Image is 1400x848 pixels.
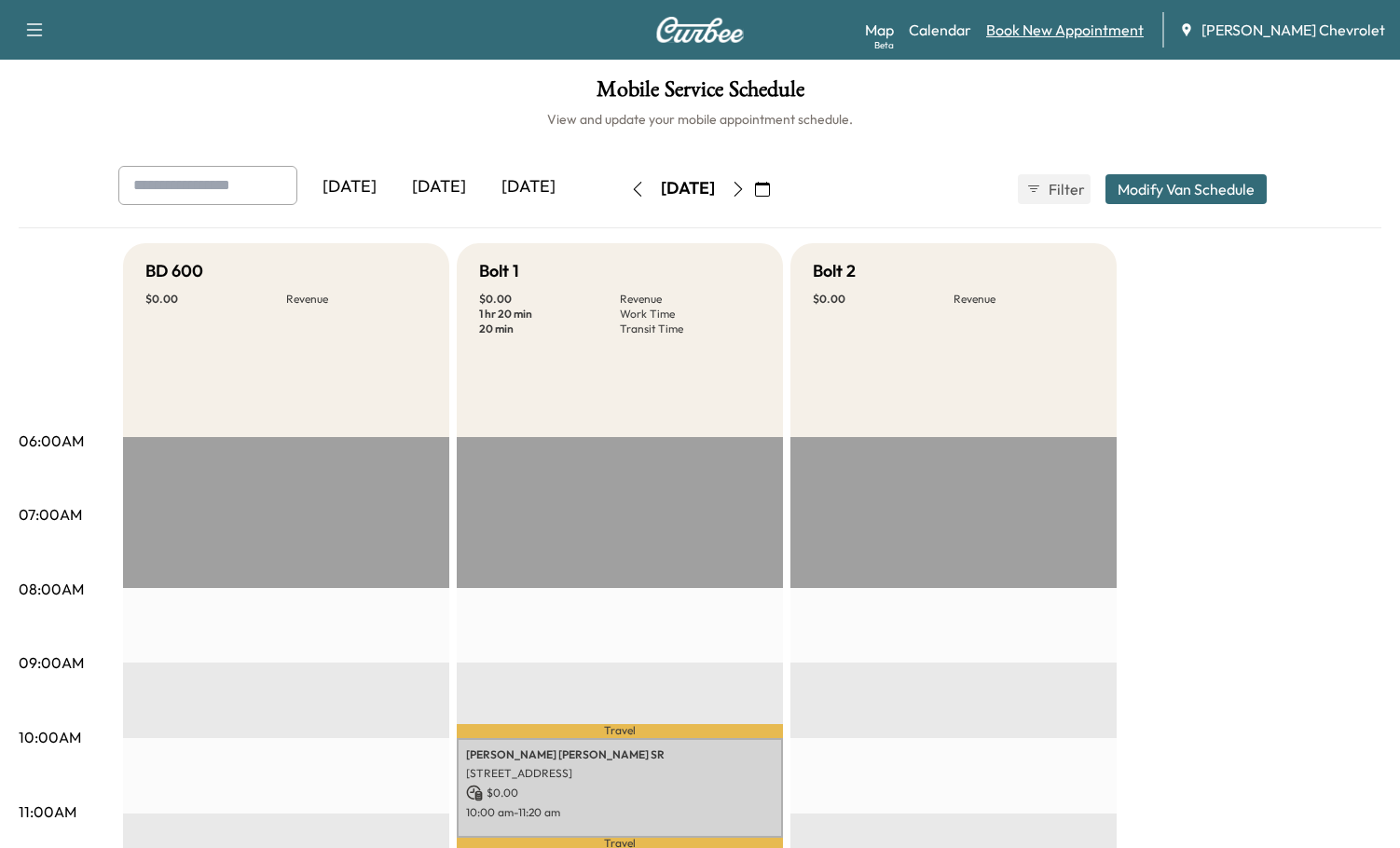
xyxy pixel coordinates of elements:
div: [DATE] [394,166,484,209]
button: Filter [1018,174,1091,204]
p: 07:00AM [19,503,82,526]
a: MapBeta [865,19,894,41]
div: [DATE] [305,166,394,209]
button: Modify Van Schedule [1105,174,1267,204]
p: Transit Time [620,321,761,336]
p: 06:00AM [19,430,84,452]
p: 20 min [479,321,620,336]
h5: Bolt 2 [813,258,856,284]
h5: Bolt 1 [479,258,519,284]
p: 1 hr 20 min [479,307,620,321]
a: Book New Appointment [986,19,1144,41]
p: $ 0.00 [466,785,774,801]
p: [PERSON_NAME] [PERSON_NAME] SR [466,747,774,762]
p: Revenue [286,292,427,307]
span: [PERSON_NAME] Chevrolet [1201,19,1385,41]
p: 09:00AM [19,651,84,674]
p: Revenue [954,292,1094,307]
p: $ 0.00 [479,292,620,307]
p: Travel [457,724,783,738]
p: 11:00AM [19,800,76,823]
p: $ 0.00 [813,292,954,307]
div: Beta [874,38,894,52]
h5: BD 600 [145,258,203,284]
div: [DATE] [484,166,573,209]
h6: View and update your mobile appointment schedule. [19,110,1381,129]
img: Curbee Logo [655,17,745,43]
a: Calendar [909,19,971,41]
h1: Mobile Service Schedule [19,78,1381,110]
p: 08:00AM [19,578,84,600]
p: 10:00 am - 11:20 am [466,805,774,820]
p: Revenue [620,292,761,307]
div: [DATE] [661,177,715,200]
p: Work Time [620,307,761,321]
p: 10:00AM [19,726,81,748]
p: [STREET_ADDRESS] [466,766,774,781]
span: Filter [1049,178,1082,200]
p: $ 0.00 [145,292,286,307]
